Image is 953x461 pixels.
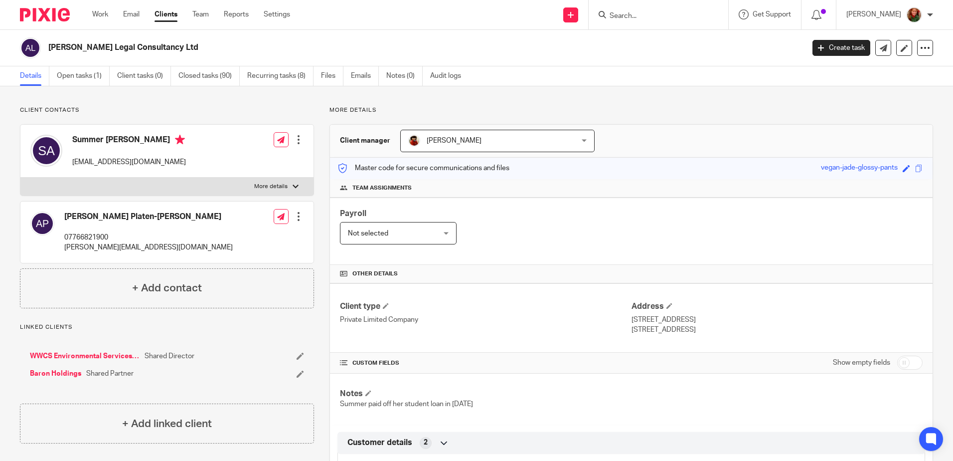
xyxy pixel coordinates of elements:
p: More details [254,183,288,191]
a: WWCS Environmental Services Limited [30,351,140,361]
a: Audit logs [430,66,469,86]
a: Closed tasks (90) [178,66,240,86]
a: Create task [812,40,870,56]
p: [PERSON_NAME][EMAIL_ADDRESS][DOMAIN_NAME] [64,242,233,252]
a: Reports [224,9,249,19]
span: Customer details [347,438,412,448]
p: Linked clients [20,323,314,331]
img: sallycropped.JPG [906,7,922,23]
a: Details [20,66,49,86]
h4: CUSTOM FIELDS [340,359,631,367]
a: Settings [264,9,290,19]
p: 07766821900 [64,232,233,242]
img: Pixie [20,8,70,21]
p: Private Limited Company [340,315,631,325]
span: Summer paid off her student loan in [DATE] [340,401,473,408]
p: [STREET_ADDRESS] [632,315,923,325]
a: Files [321,66,343,86]
p: Client contacts [20,106,314,114]
h4: Summer [PERSON_NAME] [72,135,186,147]
p: [PERSON_NAME] [846,9,901,19]
h4: Notes [340,389,631,399]
span: Get Support [753,11,791,18]
a: Notes (0) [386,66,423,86]
span: 2 [424,438,428,448]
div: vegan-jade-glossy-pants [821,163,898,174]
a: Recurring tasks (8) [247,66,314,86]
a: Open tasks (1) [57,66,110,86]
a: Team [192,9,209,19]
span: Not selected [348,230,388,237]
p: More details [329,106,933,114]
a: Work [92,9,108,19]
span: [PERSON_NAME] [427,137,481,144]
h4: Client type [340,301,631,312]
label: Show empty fields [833,358,890,368]
p: [EMAIL_ADDRESS][DOMAIN_NAME] [72,157,186,167]
h3: Client manager [340,136,390,146]
h4: + Add contact [132,280,202,296]
p: Master code for secure communications and files [337,163,509,173]
p: [STREET_ADDRESS] [632,325,923,335]
img: svg%3E [20,37,41,58]
h4: + Add linked client [122,416,212,432]
i: Primary [175,135,185,145]
h2: [PERSON_NAME] Legal Consultancy Ltd [48,42,647,53]
span: Shared Partner [86,369,134,379]
a: Clients [155,9,177,19]
a: Email [123,9,140,19]
span: Payroll [340,210,366,218]
img: svg%3E [30,212,54,235]
span: Shared Director [145,351,194,361]
h4: [PERSON_NAME] Platen-[PERSON_NAME] [64,212,233,222]
input: Search [609,12,698,21]
img: Phil%20Baby%20pictures%20(3).JPG [408,135,420,147]
a: Baron Holdings [30,369,81,379]
a: Emails [351,66,379,86]
span: Other details [352,270,398,278]
a: Client tasks (0) [117,66,171,86]
img: svg%3E [30,135,62,167]
h4: Address [632,301,923,312]
span: Team assignments [352,184,412,192]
